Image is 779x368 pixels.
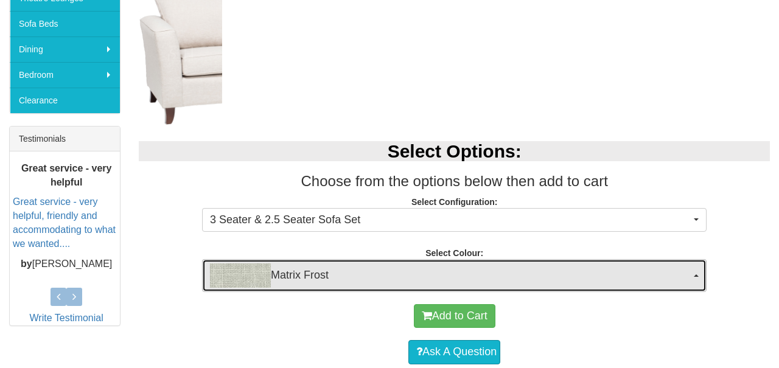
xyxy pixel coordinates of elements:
a: Great service - very helpful, friendly and accommodating to what we wanted.... [13,196,116,249]
button: 3 Seater & 2.5 Seater Sofa Set [202,208,707,232]
button: Matrix FrostMatrix Frost [202,259,707,292]
h3: Choose from the options below then add to cart [139,173,770,189]
b: by [21,259,32,269]
a: Ask A Question [408,340,500,364]
span: 3 Seater & 2.5 Seater Sofa Set [210,212,691,228]
strong: Select Configuration: [411,197,498,207]
a: Sofa Beds [10,11,120,36]
img: Matrix Frost [210,263,271,288]
b: Select Options: [388,141,522,161]
div: Testimonials [10,127,120,151]
strong: Select Colour: [425,248,483,258]
a: Bedroom [10,62,120,88]
a: Dining [10,36,120,62]
a: Write Testimonial [30,313,103,323]
p: [PERSON_NAME] [13,257,120,271]
span: Matrix Frost [210,263,691,288]
button: Add to Cart [414,304,495,328]
a: Clearance [10,88,120,113]
b: Great service - very helpful [21,163,112,187]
